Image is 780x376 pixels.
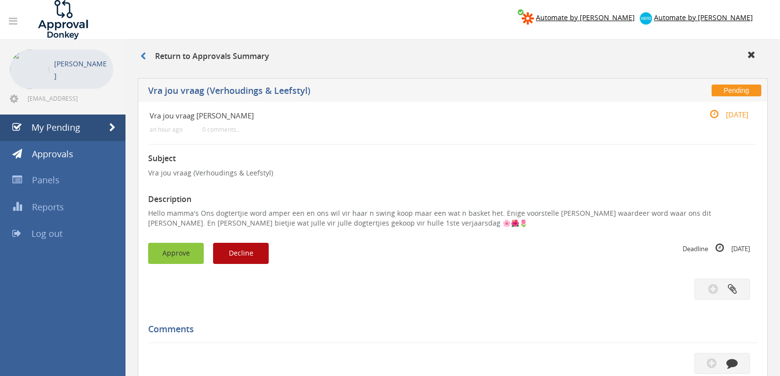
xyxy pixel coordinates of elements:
button: Decline [213,243,269,264]
h3: Description [148,195,757,204]
small: [DATE] [699,109,749,120]
span: Automate by [PERSON_NAME] [536,13,635,22]
h3: Subject [148,154,757,163]
p: Hello mamma's Ons dogtertjie word amper een en ons wil vir haar n swing koop maar een wat n baske... [148,208,757,228]
p: [PERSON_NAME] [54,58,108,82]
span: Log out [31,228,62,239]
h3: Return to Approvals Summary [140,52,269,61]
button: Approve [148,243,204,264]
h5: Vra jou vraag (Verhoudings & Leefstyl) [148,86,576,98]
small: Deadline [DATE] [683,243,750,254]
span: Reports [32,201,64,213]
small: an hour ago [150,126,183,133]
span: Approvals [32,148,73,160]
span: [EMAIL_ADDRESS][DOMAIN_NAME] [28,94,111,102]
span: Panels [32,174,60,186]
small: 0 comments... [202,126,241,133]
h4: Vra jou vraag [PERSON_NAME] [150,112,655,120]
span: Automate by [PERSON_NAME] [654,13,753,22]
h5: Comments [148,324,750,334]
p: Vra jou vraag (Verhoudings & Leefstyl) [148,168,757,178]
span: My Pending [31,121,80,133]
img: zapier-logomark.png [522,12,534,25]
span: Pending [712,85,761,96]
img: xero-logo.png [640,12,652,25]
